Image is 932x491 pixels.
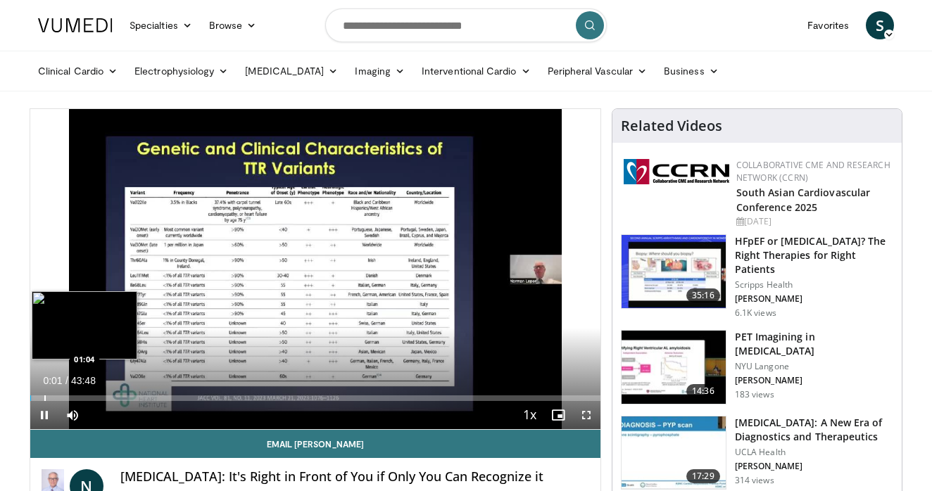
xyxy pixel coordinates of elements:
a: [MEDICAL_DATA] [237,57,346,85]
h3: HFpEF or [MEDICAL_DATA]? The Right Therapies for Right Patients [735,234,893,276]
input: Search topics, interventions [325,8,607,42]
p: [PERSON_NAME] [735,293,893,305]
a: Specialties [121,11,201,39]
button: Playback Rate [516,401,544,429]
span: / [65,375,68,386]
p: Scripps Health [735,279,893,291]
button: Mute [58,401,87,429]
a: Browse [201,11,265,39]
a: Clinical Cardio [30,57,126,85]
a: 35:16 HFpEF or [MEDICAL_DATA]? The Right Therapies for Right Patients Scripps Health [PERSON_NAME... [621,234,893,319]
a: Email [PERSON_NAME] [30,430,600,458]
span: 14:36 [686,384,720,398]
a: S [866,11,894,39]
video-js: Video Player [30,109,600,430]
button: Fullscreen [572,401,600,429]
h4: [MEDICAL_DATA]: It's Right in Front of You if Only You Can Recognize it [120,469,589,485]
span: 35:16 [686,288,720,302]
h3: PET Imagining in [MEDICAL_DATA] [735,330,893,358]
a: Electrophysiology [126,57,237,85]
span: 43:48 [71,375,96,386]
a: 17:29 [MEDICAL_DATA]: A New Era of Diagnostics and Therapeutics UCLA Health [PERSON_NAME] 314 views [621,416,893,490]
img: VuMedi Logo [38,18,113,32]
a: Collaborative CME and Research Network (CCRN) [736,159,890,184]
a: South Asian Cardiovascular Conference 2025 [736,186,871,214]
span: 0:01 [43,375,62,386]
button: Pause [30,401,58,429]
a: Peripheral Vascular [539,57,655,85]
p: NYU Langone [735,361,893,372]
img: cac2b0cd-2f26-4174-8237-e40d74628455.150x105_q85_crop-smart_upscale.jpg [622,331,726,404]
a: Business [655,57,727,85]
h3: [MEDICAL_DATA]: A New Era of Diagnostics and Therapeutics [735,416,893,444]
button: Enable picture-in-picture mode [544,401,572,429]
a: Imaging [346,57,413,85]
a: Interventional Cardio [413,57,539,85]
img: a04ee3ba-8487-4636-b0fb-5e8d268f3737.png.150x105_q85_autocrop_double_scale_upscale_version-0.2.png [624,159,729,184]
div: Progress Bar [30,395,600,401]
a: Favorites [799,11,857,39]
p: [PERSON_NAME] [735,375,893,386]
p: 314 views [735,475,774,486]
div: [DATE] [736,215,890,228]
img: image.jpeg [32,291,137,359]
p: UCLA Health [735,447,893,458]
img: dfd7e8cb-3665-484f-96d9-fe431be1631d.150x105_q85_crop-smart_upscale.jpg [622,235,726,308]
img: 3a61ed57-80ed-4134-89e2-85aa32d7d692.150x105_q85_crop-smart_upscale.jpg [622,416,726,490]
p: [PERSON_NAME] [735,461,893,472]
p: 6.1K views [735,307,776,319]
h4: Related Videos [621,117,722,134]
span: 17:29 [686,469,720,483]
p: 183 views [735,389,774,400]
a: 14:36 PET Imagining in [MEDICAL_DATA] NYU Langone [PERSON_NAME] 183 views [621,330,893,404]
